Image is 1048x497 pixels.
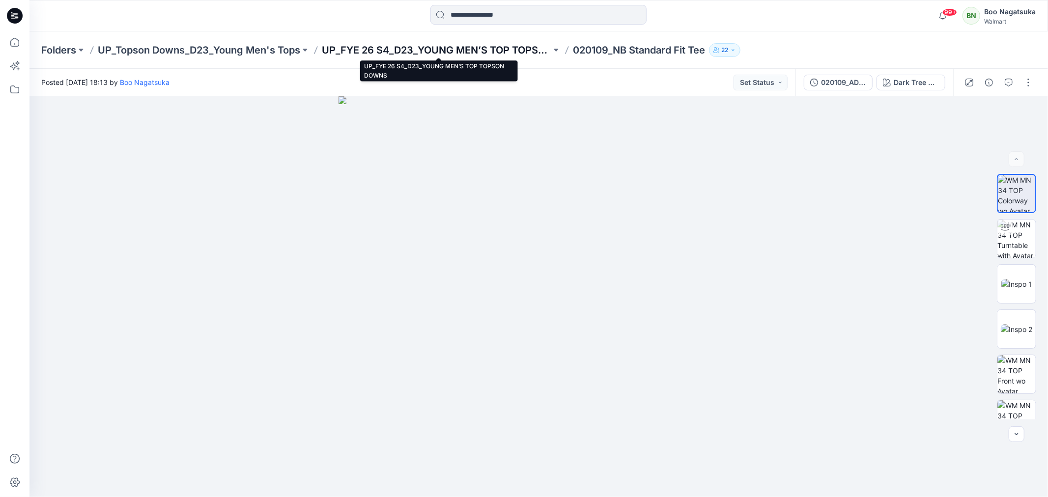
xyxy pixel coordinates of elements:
[894,77,939,88] div: Dark Tree Camo
[41,43,76,57] a: Folders
[98,43,300,57] a: UP_Topson Downs_D23_Young Men's Tops
[942,8,957,16] span: 99+
[984,6,1036,18] div: Boo Nagatsuka
[1001,279,1032,289] img: Inspo 1
[997,220,1036,258] img: WM MN 34 TOP Turntable with Avatar
[709,43,740,57] button: 22
[963,7,980,25] div: BN
[41,77,170,87] span: Posted [DATE] 18:13 by
[339,96,739,497] img: eyJhbGciOiJIUzI1NiIsImtpZCI6IjAiLCJzbHQiOiJzZXMiLCJ0eXAiOiJKV1QifQ.eyJkYXRhIjp7InR5cGUiOiJzdG9yYW...
[804,75,873,90] button: 020109_ADM FULL_NB Standard Fit Tee
[821,77,866,88] div: 020109_ADM FULL_NB Standard Fit Tee
[877,75,945,90] button: Dark Tree Camo
[721,45,728,55] p: 22
[997,400,1036,439] img: WM MN 34 TOP Back wo Avatar
[998,175,1035,212] img: WM MN 34 TOP Colorway wo Avatar
[573,43,705,57] p: 020109_NB Standard Fit Tee
[981,75,997,90] button: Details
[1001,324,1032,334] img: Inspo 2
[322,43,551,57] a: UP_FYE 26 S4_D23_YOUNG MEN’S TOP TOPSON DOWNS
[984,18,1036,25] div: Walmart
[997,355,1036,393] img: WM MN 34 TOP Front wo Avatar
[120,78,170,86] a: Boo Nagatsuka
